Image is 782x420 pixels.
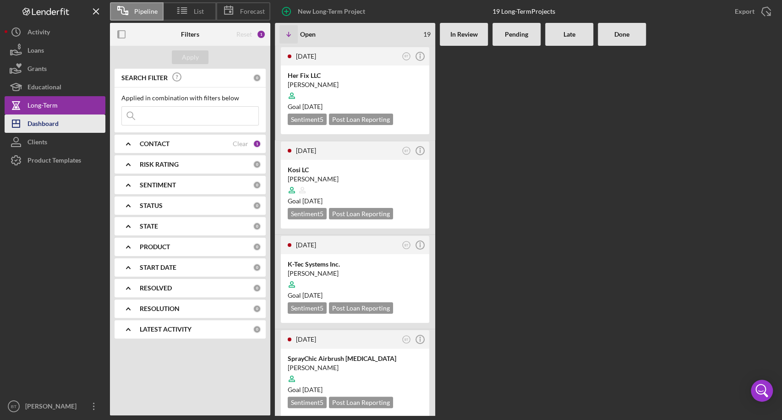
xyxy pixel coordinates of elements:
div: Reset [236,31,252,38]
div: 0 [253,305,261,313]
b: Filters [181,31,199,38]
b: Done [614,31,629,38]
time: 04/02/2025 [302,103,323,110]
time: 2025-04-21 16:09 [296,335,316,343]
div: 0 [253,243,261,251]
b: CONTACT [140,140,170,147]
b: In Review [450,31,478,38]
div: Post Loan Reporting [329,208,393,219]
text: BT [405,338,408,341]
div: 0 [253,222,261,230]
b: STATUS [140,202,163,209]
a: [DATE]BTSprayChic Airbrush [MEDICAL_DATA][PERSON_NAME]Goal [DATE]Sentiment5Post Loan Reporting [279,329,431,419]
button: Dashboard [5,115,105,133]
div: Activity [27,23,50,44]
b: PRODUCT [140,243,170,251]
div: K-Tec Systems Inc. [288,260,422,269]
time: 03/19/2025 [302,291,323,299]
time: 2025-07-16 19:24 [296,147,316,154]
time: 2025-05-12 16:25 [296,241,316,249]
div: Sentiment 5 [288,114,327,125]
text: BT [405,243,408,246]
span: Goal [288,197,323,205]
button: Loans [5,41,105,60]
div: Sentiment 5 [288,302,327,314]
div: 0 [253,74,261,82]
div: Sentiment 5 [288,208,327,219]
b: LATEST ACTIVITY [140,326,191,333]
time: 03/29/2025 [302,197,323,205]
div: Post Loan Reporting [329,397,393,408]
span: Goal [288,386,323,393]
time: 03/26/2025 [302,386,323,393]
button: Long-Term [5,96,105,115]
div: Grants [27,60,47,80]
div: Post Loan Reporting [329,114,393,125]
div: Post Loan Reporting [329,302,393,314]
b: START DATE [140,264,176,271]
button: BT[PERSON_NAME] [5,397,105,415]
span: Pipeline [134,8,158,15]
span: Goal [288,291,323,299]
button: Educational [5,78,105,96]
b: Open [300,31,316,38]
b: RESOLUTION [140,305,180,312]
button: BT [400,145,413,157]
text: BT [405,149,408,152]
button: Export [726,2,777,21]
b: STATE [140,223,158,230]
b: RESOLVED [140,284,172,292]
text: BT [11,404,16,409]
div: Her Fix LLC [288,71,422,80]
div: New Long-Term Project [298,2,365,21]
div: [PERSON_NAME] [288,269,422,278]
div: Loans [27,41,44,62]
span: Forecast [240,8,265,15]
div: 19 Long-Term Projects [492,8,555,15]
div: 0 [253,181,261,189]
button: BT [400,333,413,346]
div: 0 [253,325,261,333]
div: [PERSON_NAME] [288,175,422,184]
span: Goal [288,103,323,110]
b: Pending [505,31,528,38]
button: Apply [172,50,208,64]
b: RISK RATING [140,161,179,168]
div: 1 [253,140,261,148]
span: List [194,8,204,15]
div: Kosi LC [288,165,422,175]
button: BT [400,239,413,251]
div: Open Intercom Messenger [751,380,773,402]
div: Dashboard [27,115,59,135]
button: Product Templates [5,151,105,169]
div: [PERSON_NAME] [288,363,422,372]
div: Clear [233,140,248,147]
div: Apply [182,50,199,64]
div: 0 [253,160,261,169]
button: Activity [5,23,105,41]
div: 1 [257,30,266,39]
button: Clients [5,133,105,151]
div: [PERSON_NAME] [288,80,422,89]
button: BT [400,50,413,63]
div: [PERSON_NAME] [23,397,82,418]
div: Long-Term [27,96,58,117]
button: New Long-Term Project [275,2,374,21]
div: Product Templates [27,151,81,172]
b: Late [563,31,575,38]
div: 0 [253,284,261,292]
text: BT [405,55,408,58]
div: 0 [253,263,261,272]
b: SEARCH FILTER [121,74,168,82]
div: 0 [253,202,261,210]
a: [DATE]BTKosi LC[PERSON_NAME]Goal [DATE]Sentiment5Post Loan Reporting [279,140,431,230]
button: Grants [5,60,105,78]
div: Export [735,2,755,21]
